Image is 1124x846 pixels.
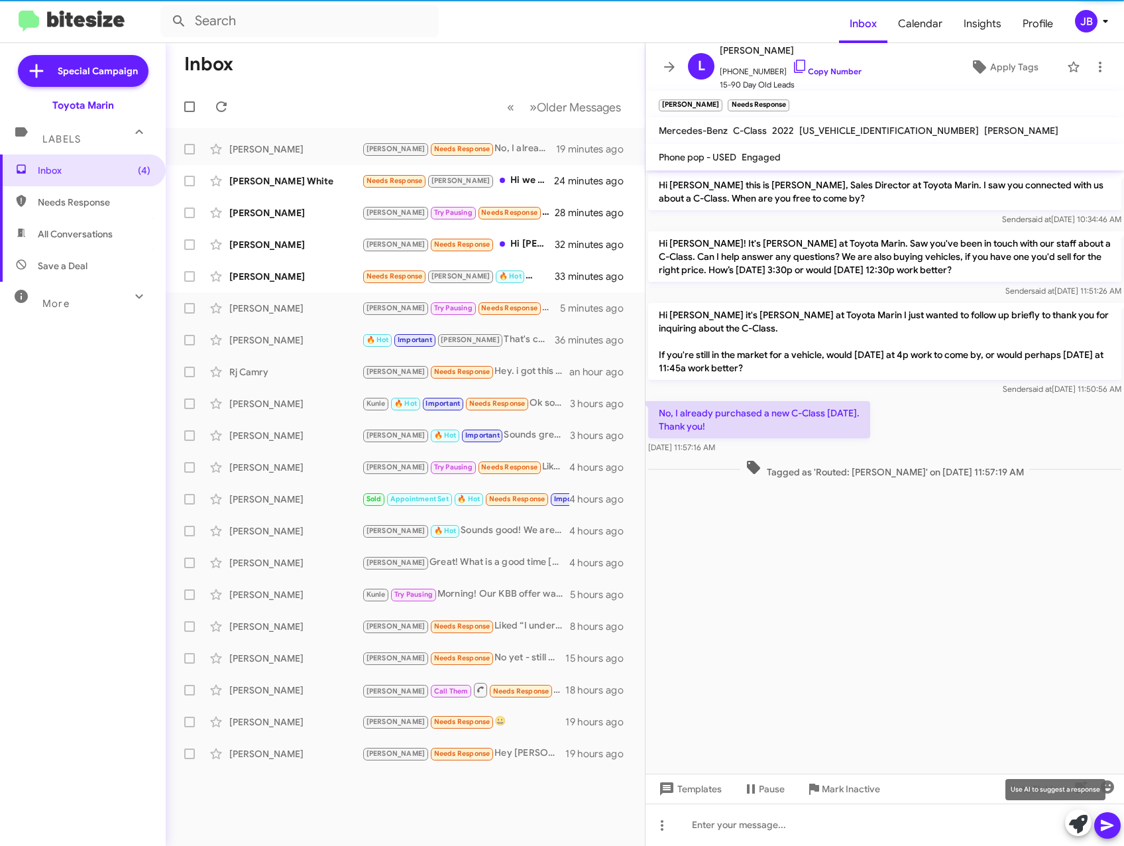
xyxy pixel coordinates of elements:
[1005,286,1121,296] span: Sender [DATE] 11:51:26 AM
[481,304,537,312] span: Needs Response
[434,145,490,153] span: Needs Response
[58,64,138,78] span: Special Campaign
[431,272,490,280] span: [PERSON_NAME]
[434,240,490,249] span: Needs Response
[366,145,425,153] span: [PERSON_NAME]
[366,431,425,440] span: [PERSON_NAME]
[229,620,362,633] div: [PERSON_NAME]
[362,714,565,729] div: 😀
[366,463,425,471] span: [PERSON_NAME]
[659,99,722,111] small: [PERSON_NAME]
[648,231,1121,282] p: Hi [PERSON_NAME]! It's [PERSON_NAME] at Toyota Marin. Saw you've been in touch with our staff abo...
[229,461,362,474] div: [PERSON_NAME]
[366,717,425,726] span: [PERSON_NAME]
[728,99,789,111] small: Needs Response
[366,399,386,408] span: Kunle
[42,133,81,145] span: Labels
[434,654,490,662] span: Needs Response
[362,300,560,316] div: Hi [PERSON_NAME], Thanks for reaching out. For the time being, I'm putting off getting another ca...
[398,335,432,344] span: Important
[465,431,500,440] span: Important
[366,176,423,185] span: Needs Response
[1029,384,1052,394] span: said at
[1002,214,1121,224] span: Sender [DATE] 10:34:46 AM
[229,238,362,251] div: [PERSON_NAME]
[362,459,569,475] div: Liked “Sounds good! I can reach out then!”
[499,93,522,121] button: Previous
[229,365,362,379] div: Rj Camry
[887,5,953,43] a: Calendar
[229,652,362,665] div: [PERSON_NAME]
[434,431,457,440] span: 🔥 Hot
[560,302,634,315] div: 5 minutes ago
[362,205,555,220] div: I'm still out of town. Do you have an X
[555,333,634,347] div: 36 minutes ago
[990,55,1039,79] span: Apply Tags
[555,270,634,283] div: 33 minutes ago
[366,208,425,217] span: [PERSON_NAME]
[366,749,425,758] span: [PERSON_NAME]
[481,463,537,471] span: Needs Response
[425,399,460,408] span: Important
[434,622,490,631] span: Needs Response
[1028,214,1051,224] span: said at
[229,302,362,315] div: [PERSON_NAME]
[569,365,634,379] div: an hour ago
[555,174,634,188] div: 24 minutes ago
[362,619,570,634] div: Liked “I understand! Keeping a vehicle you love is important. If you ever reconsider, let us know...
[366,687,425,695] span: [PERSON_NAME]
[362,587,570,602] div: Morning! Our KBB offer was $23,092! If you get chance to bring your Tesla in [DATE], we can try a...
[229,715,362,729] div: [PERSON_NAME]
[229,174,362,188] div: [PERSON_NAME] White
[229,493,362,506] div: [PERSON_NAME]
[570,620,634,633] div: 8 hours ago
[38,227,113,241] span: All Conversations
[537,100,621,115] span: Older Messages
[569,524,634,538] div: 4 hours ago
[499,272,522,280] span: 🔥 Hot
[366,590,386,599] span: Kunle
[565,652,634,665] div: 15 hours ago
[366,654,425,662] span: [PERSON_NAME]
[720,78,862,91] span: 15-90 Day Old Leads
[1012,5,1064,43] span: Profile
[1031,286,1054,296] span: said at
[229,206,362,219] div: [PERSON_NAME]
[434,526,457,535] span: 🔥 Hot
[362,173,555,188] div: Hi we are not actively shopping. I will reach out when we are.
[953,5,1012,43] a: Insights
[792,66,862,76] a: Copy Number
[1064,10,1109,32] button: JB
[507,99,514,115] span: «
[569,556,634,570] div: 4 hours ago
[984,125,1058,137] span: [PERSON_NAME]
[947,55,1060,79] button: Apply Tags
[229,588,362,601] div: [PERSON_NAME]
[565,684,634,697] div: 18 hours ago
[434,717,490,726] span: Needs Response
[759,777,785,801] span: Pause
[556,143,634,156] div: 19 minutes ago
[570,588,634,601] div: 5 hours ago
[489,495,545,503] span: Needs Response
[366,622,425,631] span: [PERSON_NAME]
[229,333,362,347] div: [PERSON_NAME]
[434,687,469,695] span: Call Them
[1075,10,1097,32] div: JB
[366,335,389,344] span: 🔥 Hot
[555,206,634,219] div: 28 minutes ago
[648,442,715,452] span: [DATE] 11:57:16 AM
[799,125,979,137] span: [US_VEHICLE_IDENTIFICATION_NUMBER]
[570,429,634,442] div: 3 hours ago
[229,143,362,156] div: [PERSON_NAME]
[18,55,148,87] a: Special Campaign
[839,5,887,43] a: Inbox
[366,558,425,567] span: [PERSON_NAME]
[457,495,480,503] span: 🔥 Hot
[229,556,362,570] div: [PERSON_NAME]
[569,461,634,474] div: 4 hours ago
[38,259,87,272] span: Save a Deal
[138,164,150,177] span: (4)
